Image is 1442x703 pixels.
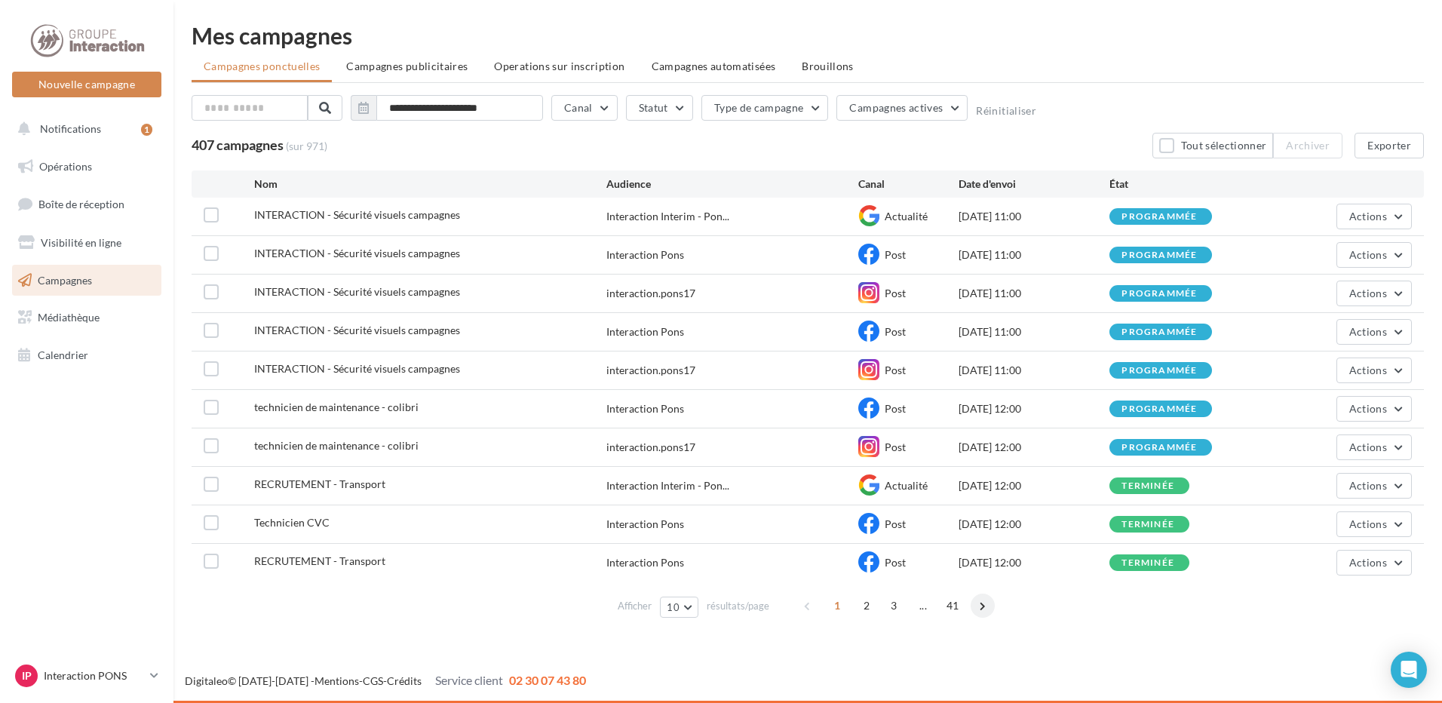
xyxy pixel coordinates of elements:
button: Actions [1336,550,1412,576]
div: [DATE] 11:00 [959,286,1109,301]
span: INTERACTION - Sécurité visuels campagnes [254,247,460,259]
span: Post [885,325,906,338]
button: Nouvelle campagne [12,72,161,97]
span: Actualité [885,210,928,223]
span: 41 [940,594,965,618]
button: Actions [1336,511,1412,537]
div: [DATE] 12:00 [959,517,1109,532]
div: Interaction Pons [606,517,684,532]
button: Archiver [1273,133,1342,158]
span: Médiathèque [38,311,100,324]
span: 10 [667,601,680,613]
button: Notifications 1 [9,113,158,145]
button: Exporter [1355,133,1424,158]
div: terminée [1121,558,1174,568]
span: Actions [1349,402,1387,415]
span: Post [885,517,906,530]
span: Post [885,556,906,569]
span: Actualité [885,479,928,492]
div: terminée [1121,481,1174,491]
span: 1 [825,594,849,618]
div: Date d'envoi [959,177,1109,192]
div: programmée [1121,443,1197,453]
button: Actions [1336,281,1412,306]
button: Type de campagne [701,95,829,121]
div: 1 [141,124,152,136]
span: Brouillons [802,60,854,72]
button: Actions [1336,473,1412,499]
a: CGS [363,674,383,687]
span: Actions [1349,210,1387,223]
button: Réinitialiser [976,105,1036,117]
span: RECRUTEMENT - Transport [254,554,385,567]
a: Boîte de réception [9,188,164,220]
a: Opérations [9,151,164,183]
button: Actions [1336,204,1412,229]
span: Actions [1349,517,1387,530]
button: Actions [1336,434,1412,460]
div: Interaction Pons [606,247,684,262]
span: Calendrier [38,348,88,361]
span: résultats/page [707,599,769,613]
button: Statut [626,95,693,121]
button: Tout sélectionner [1152,133,1273,158]
div: programmée [1121,212,1197,222]
div: [DATE] 12:00 [959,440,1109,455]
a: Visibilité en ligne [9,227,164,259]
div: Mes campagnes [192,24,1424,47]
span: Actions [1349,325,1387,338]
div: Nom [254,177,606,192]
span: RECRUTEMENT - Transport [254,477,385,490]
span: Post [885,287,906,299]
span: technicien de maintenance - colibri [254,439,419,452]
span: INTERACTION - Sécurité visuels campagnes [254,324,460,336]
a: Campagnes [9,265,164,296]
span: Actions [1349,248,1387,261]
div: État [1109,177,1260,192]
span: Interaction Interim - Pon... [606,209,729,224]
span: technicien de maintenance - colibri [254,401,419,413]
div: programmée [1121,327,1197,337]
button: Canal [551,95,618,121]
div: terminée [1121,520,1174,530]
span: Service client [435,673,503,687]
div: Interaction Pons [606,401,684,416]
span: INTERACTION - Sécurité visuels campagnes [254,362,460,375]
button: Actions [1336,319,1412,345]
button: Actions [1336,242,1412,268]
span: Opérations [39,160,92,173]
a: Digitaleo [185,674,228,687]
div: interaction.pons17 [606,286,695,301]
span: Actions [1349,441,1387,453]
button: Actions [1336,396,1412,422]
span: Actions [1349,364,1387,376]
div: Interaction Pons [606,324,684,339]
span: Visibilité en ligne [41,236,121,249]
div: programmée [1121,404,1197,414]
div: programmée [1121,366,1197,376]
a: Crédits [387,674,422,687]
div: Open Intercom Messenger [1391,652,1427,688]
div: Audience [606,177,858,192]
span: INTERACTION - Sécurité visuels campagnes [254,208,460,221]
div: [DATE] 11:00 [959,363,1109,378]
div: interaction.pons17 [606,363,695,378]
span: Campagnes publicitaires [346,60,468,72]
span: Post [885,402,906,415]
span: Technicien CVC [254,516,330,529]
div: programmée [1121,250,1197,260]
div: [DATE] 12:00 [959,401,1109,416]
span: (sur 971) [286,139,327,154]
button: Actions [1336,358,1412,383]
span: © [DATE]-[DATE] - - - [185,674,586,687]
a: Mentions [314,674,359,687]
a: Calendrier [9,339,164,371]
span: Operations sur inscription [494,60,624,72]
button: 10 [660,597,698,618]
span: Actions [1349,287,1387,299]
span: Boîte de réception [38,198,124,210]
span: Afficher [618,599,652,613]
span: Campagnes actives [849,101,943,114]
a: Médiathèque [9,302,164,333]
div: Canal [858,177,959,192]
